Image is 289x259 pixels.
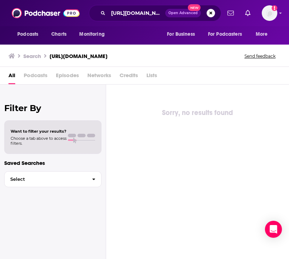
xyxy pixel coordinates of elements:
[50,53,108,59] h3: [URL][DOMAIN_NAME]
[262,5,277,21] img: User Profile
[256,29,268,39] span: More
[4,160,102,166] p: Saved Searches
[168,11,198,15] span: Open Advanced
[203,28,252,41] button: open menu
[89,5,221,21] div: Search podcasts, credits, & more...
[8,70,15,84] a: All
[56,70,79,84] span: Episodes
[5,177,86,182] span: Select
[120,70,138,84] span: Credits
[265,221,282,238] div: Open Intercom Messenger
[188,4,201,11] span: New
[74,28,114,41] button: open menu
[24,70,47,84] span: Podcasts
[242,53,278,59] button: Send feedback
[242,7,253,19] a: Show notifications dropdown
[262,5,277,21] button: Show profile menu
[79,29,104,39] span: Monitoring
[17,29,38,39] span: Podcasts
[162,28,204,41] button: open menu
[108,7,165,19] input: Search podcasts, credits, & more...
[272,5,277,11] svg: Add a profile image
[262,5,277,21] span: Logged in as Marketing09
[208,29,242,39] span: For Podcasters
[23,53,41,59] h3: Search
[12,28,47,41] button: open menu
[167,29,195,39] span: For Business
[251,28,277,41] button: open menu
[51,29,67,39] span: Charts
[106,107,289,119] div: Sorry, no results found
[87,70,111,84] span: Networks
[11,129,67,134] span: Want to filter your results?
[225,7,237,19] a: Show notifications dropdown
[165,9,201,17] button: Open AdvancedNew
[11,136,67,146] span: Choose a tab above to access filters.
[47,28,71,41] a: Charts
[146,70,157,84] span: Lists
[4,103,102,113] h2: Filter By
[4,171,102,187] button: Select
[12,6,80,20] img: Podchaser - Follow, Share and Rate Podcasts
